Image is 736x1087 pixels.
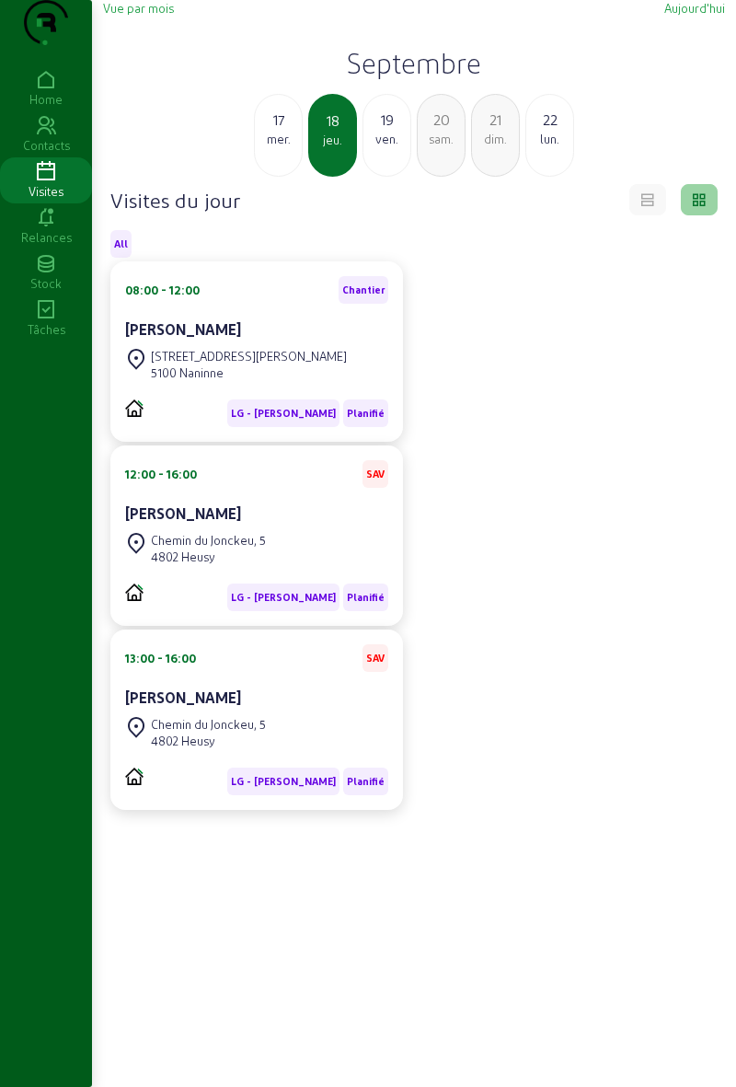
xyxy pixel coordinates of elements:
span: LG - [PERSON_NAME] [231,775,336,788]
div: mer. [255,131,302,147]
span: All [114,237,128,250]
div: lun. [526,131,573,147]
div: 4802 Heusy [151,549,266,565]
div: ven. [363,131,410,147]
div: dim. [472,131,519,147]
div: 4802 Heusy [151,733,266,749]
h4: Visites du jour [110,187,240,213]
span: SAV [366,468,385,480]
img: PVELEC [125,399,144,417]
cam-card-title: [PERSON_NAME] [125,504,241,522]
div: 20 [418,109,465,131]
span: Planifié [347,591,385,604]
div: Chemin du Jonckeu, 5 [151,716,266,733]
cam-card-title: [PERSON_NAME] [125,688,241,706]
span: Aujourd'hui [664,1,725,15]
div: 18 [310,110,355,132]
img: PVELEC [125,584,144,601]
div: sam. [418,131,465,147]
div: 08:00 - 12:00 [125,282,200,298]
img: PVELEC [125,768,144,785]
div: 19 [363,109,410,131]
div: jeu. [310,132,355,148]
h2: Septembre [103,46,725,79]
div: 12:00 - 16:00 [125,466,197,482]
span: Vue par mois [103,1,174,15]
span: Chantier [342,283,385,296]
div: 22 [526,109,573,131]
cam-card-title: [PERSON_NAME] [125,320,241,338]
div: 5100 Naninne [151,364,347,381]
div: 13:00 - 16:00 [125,650,196,666]
div: [STREET_ADDRESS][PERSON_NAME] [151,348,347,364]
span: LG - [PERSON_NAME] [231,407,336,420]
div: Chemin du Jonckeu, 5 [151,532,266,549]
span: Planifié [347,407,385,420]
span: Planifié [347,775,385,788]
div: 21 [472,109,519,131]
span: LG - [PERSON_NAME] [231,591,336,604]
span: SAV [366,652,385,665]
div: 17 [255,109,302,131]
